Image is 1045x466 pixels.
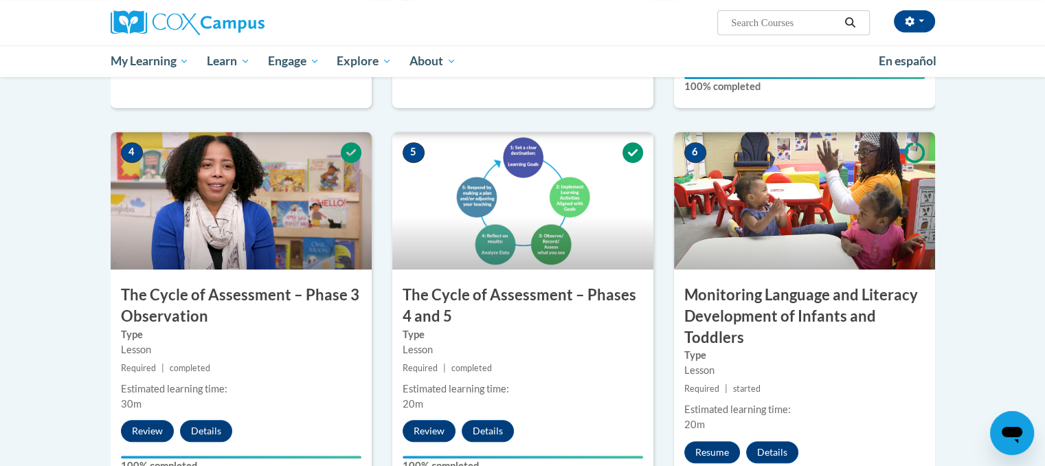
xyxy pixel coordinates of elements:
div: Your progress [121,456,361,458]
h3: The Cycle of Assessment – Phase 3 Observation [111,285,372,327]
span: My Learning [110,53,189,69]
div: Estimated learning time: [403,381,643,397]
img: Course Image [111,132,372,269]
div: Estimated learning time: [121,381,361,397]
span: Required [403,363,438,373]
a: Learn [198,45,259,77]
div: Lesson [403,342,643,357]
span: 20m [403,398,423,410]
img: Course Image [674,132,935,269]
button: Details [462,420,514,442]
span: | [161,363,164,373]
span: 20m [684,419,705,430]
span: completed [170,363,210,373]
a: En español [870,47,945,76]
span: 30m [121,398,142,410]
input: Search Courses [730,14,840,31]
span: 4 [121,142,143,163]
label: Type [684,348,925,363]
img: Cox Campus [111,10,265,35]
div: Your progress [684,76,925,79]
img: Course Image [392,132,653,269]
span: | [443,363,446,373]
label: Type [121,327,361,342]
button: Review [121,420,174,442]
label: 100% completed [684,79,925,94]
h3: The Cycle of Assessment – Phases 4 and 5 [392,285,653,327]
h3: Monitoring Language and Literacy Development of Infants and Toddlers [674,285,935,348]
span: En español [879,54,936,68]
span: completed [451,363,492,373]
span: Learn [207,53,250,69]
span: Required [121,363,156,373]
button: Details [746,441,798,463]
span: Engage [268,53,319,69]
button: Details [180,420,232,442]
span: Explore [337,53,392,69]
span: started [733,384,761,394]
div: Estimated learning time: [684,402,925,417]
div: Your progress [403,456,643,458]
span: 5 [403,142,425,163]
span: About [409,53,456,69]
button: Review [403,420,456,442]
label: Type [403,327,643,342]
button: Account Settings [894,10,935,32]
div: Lesson [684,363,925,378]
button: Resume [684,441,740,463]
iframe: Button to launch messaging window [990,411,1034,455]
a: Engage [259,45,328,77]
div: Main menu [90,45,956,77]
a: Cox Campus [111,10,372,35]
div: Lesson [121,342,361,357]
button: Search [840,14,860,31]
a: My Learning [102,45,199,77]
a: Explore [328,45,401,77]
a: About [401,45,465,77]
span: 6 [684,142,706,163]
span: | [725,384,728,394]
span: Required [684,384,719,394]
